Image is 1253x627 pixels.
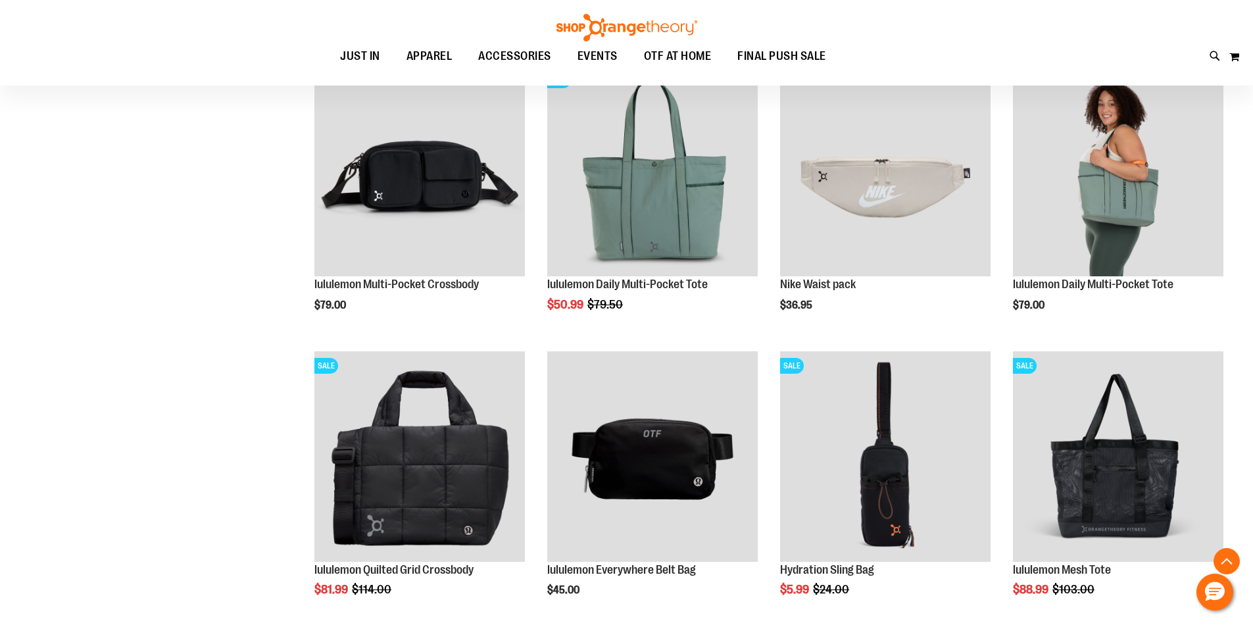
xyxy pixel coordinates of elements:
img: Shop Orangetheory [554,14,699,41]
span: $5.99 [780,583,811,596]
a: APPAREL [393,41,466,72]
span: $114.00 [352,583,393,596]
span: $24.00 [813,583,851,596]
a: OTF AT HOME [631,41,725,72]
a: lululemon Multi-Pocket Crossbody [314,66,525,278]
img: Product image for Hydration Sling Bag [780,351,991,562]
span: $45.00 [547,584,581,596]
a: lululemon Everywhere Belt Bag [547,563,696,576]
div: product [541,59,764,345]
button: Hello, have a question? Let’s chat. [1196,574,1233,611]
img: Main view of 2024 Convention Nike Waistpack [780,66,991,276]
span: $79.50 [587,298,625,311]
span: $103.00 [1052,583,1096,596]
span: $50.99 [547,298,585,311]
img: lululemon Everywhere Belt Bag [547,351,758,562]
span: SALE [780,358,804,374]
div: product [1006,59,1230,345]
img: lululemon Daily Multi-Pocket Tote [547,66,758,276]
span: APPAREL [406,41,453,71]
a: lululemon Daily Multi-Pocket ToteSALE [547,66,758,278]
a: Nike Waist pack [780,278,856,291]
a: lululemon Daily Multi-Pocket Tote [1013,278,1173,291]
span: FINAL PUSH SALE [737,41,826,71]
img: Main view of 2024 Convention lululemon Daily Multi-Pocket Tote [1013,66,1223,276]
img: lululemon Multi-Pocket Crossbody [314,66,525,276]
a: lululemon Quilted Grid Crossbody [314,563,474,576]
a: Product image for lululemon Mesh ToteSALE [1013,351,1223,564]
a: lululemon Multi-Pocket Crossbody [314,278,479,291]
a: lululemon Daily Multi-Pocket Tote [547,278,708,291]
a: lululemon Everywhere Belt Bag [547,351,758,564]
a: FINAL PUSH SALE [724,41,839,72]
a: lululemon Mesh Tote [1013,563,1111,576]
img: lululemon Quilted Grid Crossbody [314,351,525,562]
span: $36.95 [780,299,814,311]
span: OTF AT HOME [644,41,712,71]
a: JUST IN [327,41,393,72]
a: ACCESSORIES [465,41,564,71]
span: ACCESSORIES [478,41,551,71]
span: SALE [1013,358,1037,374]
a: Hydration Sling Bag [780,563,874,576]
a: EVENTS [564,41,631,72]
img: Product image for lululemon Mesh Tote [1013,351,1223,562]
span: SALE [314,358,338,374]
span: $79.00 [314,299,348,311]
a: Main view of 2024 Convention Nike Waistpack [780,66,991,278]
a: Product image for Hydration Sling BagSALE [780,351,991,564]
a: lululemon Quilted Grid CrossbodySALE [314,351,525,564]
a: Main view of 2024 Convention lululemon Daily Multi-Pocket Tote [1013,66,1223,278]
button: Back To Top [1214,548,1240,574]
span: JUST IN [340,41,380,71]
span: $79.00 [1013,299,1046,311]
span: $81.99 [314,583,350,596]
span: $88.99 [1013,583,1050,596]
span: EVENTS [577,41,618,71]
div: product [308,59,531,345]
div: product [774,59,997,345]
